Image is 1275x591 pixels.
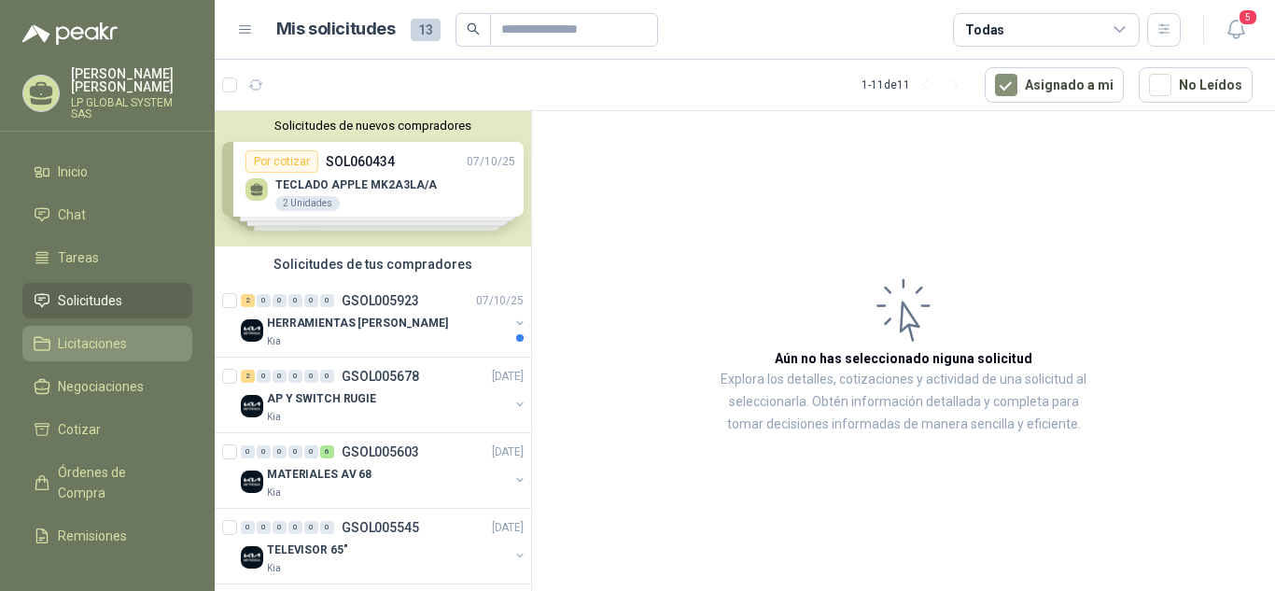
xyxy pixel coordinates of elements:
[492,368,524,386] p: [DATE]
[241,365,527,425] a: 2 0 0 0 0 0 GSOL005678[DATE] Company LogoAP Y SWITCH RUGIEKia
[241,294,255,307] div: 2
[288,370,302,383] div: 0
[22,326,192,361] a: Licitaciones
[719,369,1088,436] p: Explora los detalles, cotizaciones y actividad de una solicitud al seleccionarla. Obtén informaci...
[241,521,255,534] div: 0
[222,119,524,133] button: Solicitudes de nuevos compradores
[775,348,1032,369] h3: Aún no has seleccionado niguna solicitud
[267,561,281,576] p: Kia
[241,471,263,493] img: Company Logo
[22,455,192,511] a: Órdenes de Compra
[22,154,192,190] a: Inicio
[241,445,255,458] div: 0
[267,466,371,484] p: MATERIALES AV 68
[985,67,1124,103] button: Asignado a mi
[273,370,287,383] div: 0
[1219,13,1253,47] button: 5
[288,294,302,307] div: 0
[267,485,281,500] p: Kia
[257,521,271,534] div: 0
[58,419,101,440] span: Cotizar
[58,204,86,225] span: Chat
[276,16,396,43] h1: Mis solicitudes
[342,370,419,383] p: GSOL005678
[342,445,419,458] p: GSOL005603
[965,20,1004,40] div: Todas
[257,294,271,307] div: 0
[215,246,531,282] div: Solicitudes de tus compradores
[22,369,192,404] a: Negociaciones
[257,445,271,458] div: 0
[411,19,441,41] span: 13
[273,294,287,307] div: 0
[492,443,524,461] p: [DATE]
[58,290,122,311] span: Solicitudes
[267,410,281,425] p: Kia
[58,333,127,354] span: Licitaciones
[22,283,192,318] a: Solicitudes
[1238,8,1258,26] span: 5
[273,445,287,458] div: 0
[304,294,318,307] div: 0
[1139,67,1253,103] button: No Leídos
[267,542,347,559] p: TELEVISOR 65"
[58,376,144,397] span: Negociaciones
[241,546,263,569] img: Company Logo
[241,441,527,500] a: 0 0 0 0 0 6 GSOL005603[DATE] Company LogoMATERIALES AV 68Kia
[58,526,127,546] span: Remisiones
[58,162,88,182] span: Inicio
[320,445,334,458] div: 6
[22,240,192,275] a: Tareas
[288,521,302,534] div: 0
[273,521,287,534] div: 0
[320,521,334,534] div: 0
[22,518,192,554] a: Remisiones
[342,521,419,534] p: GSOL005545
[215,111,531,246] div: Solicitudes de nuevos compradoresPor cotizarSOL06043407/10/25 TECLADO APPLE MK2A3LA/A2 UnidadesPo...
[22,22,118,45] img: Logo peakr
[58,247,99,268] span: Tareas
[241,516,527,576] a: 0 0 0 0 0 0 GSOL005545[DATE] Company LogoTELEVISOR 65"Kia
[241,395,263,417] img: Company Logo
[267,390,376,408] p: AP Y SWITCH RUGIE
[267,334,281,349] p: Kia
[71,67,192,93] p: [PERSON_NAME] [PERSON_NAME]
[342,294,419,307] p: GSOL005923
[241,370,255,383] div: 2
[241,289,527,349] a: 2 0 0 0 0 0 GSOL00592307/10/25 Company LogoHERRAMIENTAS [PERSON_NAME]Kia
[492,519,524,537] p: [DATE]
[862,70,970,100] div: 1 - 11 de 11
[267,315,448,332] p: HERRAMIENTAS [PERSON_NAME]
[304,370,318,383] div: 0
[241,319,263,342] img: Company Logo
[288,445,302,458] div: 0
[476,292,524,310] p: 07/10/25
[304,521,318,534] div: 0
[467,22,480,35] span: search
[320,370,334,383] div: 0
[58,462,175,503] span: Órdenes de Compra
[22,197,192,232] a: Chat
[71,97,192,120] p: LP GLOBAL SYSTEM SAS
[320,294,334,307] div: 0
[22,412,192,447] a: Cotizar
[304,445,318,458] div: 0
[257,370,271,383] div: 0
